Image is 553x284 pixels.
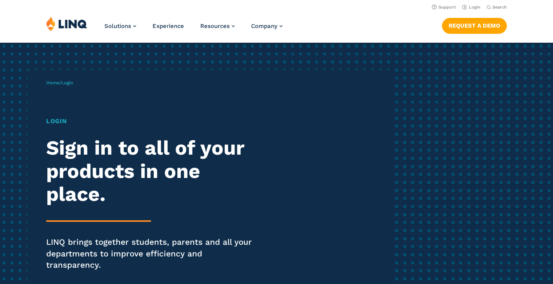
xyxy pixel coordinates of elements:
[104,23,131,30] span: Solutions
[153,23,184,30] a: Experience
[46,136,259,205] h2: Sign in to all of your products in one place.
[46,16,87,31] img: LINQ | K‑12 Software
[462,5,480,10] a: Login
[442,16,507,33] nav: Button Navigation
[200,23,235,30] a: Resources
[104,23,136,30] a: Solutions
[46,237,259,271] p: LINQ brings together students, parents and all your departments to improve efficiency and transpa...
[46,80,73,85] span: /
[200,23,230,30] span: Resources
[442,18,507,33] a: Request a Demo
[432,5,456,10] a: Support
[61,80,73,85] span: Login
[46,117,259,126] h1: Login
[251,23,277,30] span: Company
[251,23,283,30] a: Company
[492,5,507,10] span: Search
[104,16,283,42] nav: Primary Navigation
[487,4,507,10] button: Open Search Bar
[46,80,59,85] a: Home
